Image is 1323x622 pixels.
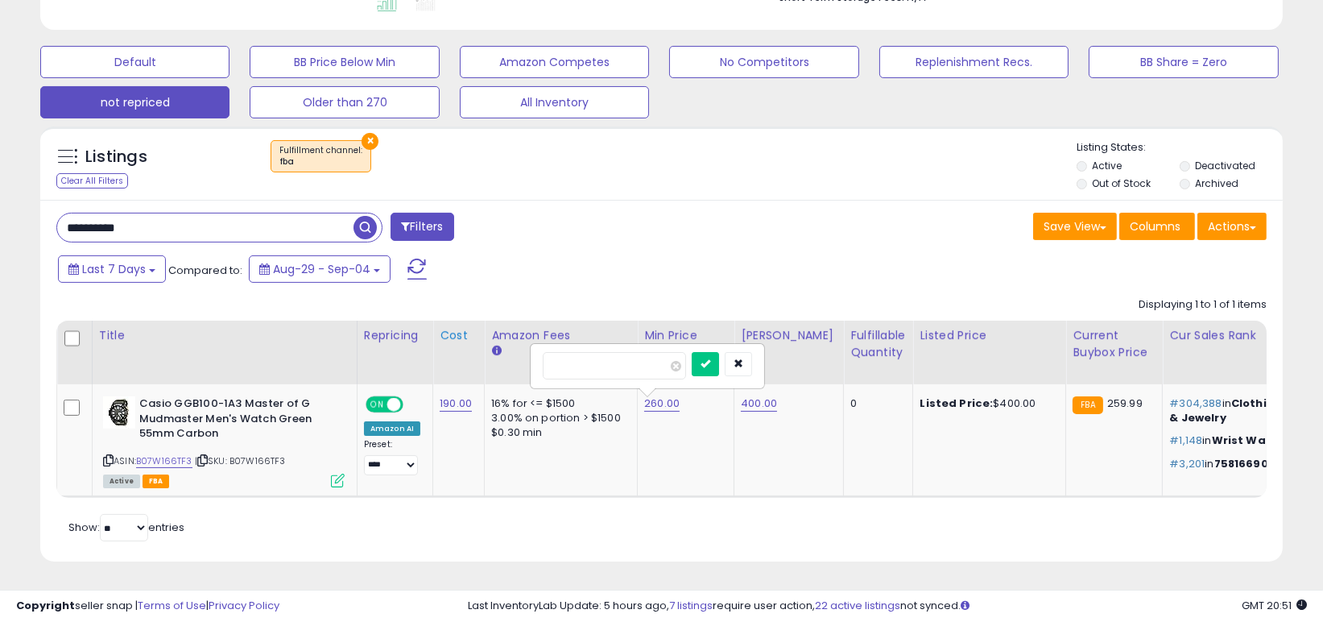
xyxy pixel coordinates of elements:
span: OFF [401,398,427,412]
button: Replenishment Recs. [879,46,1069,78]
span: ON [367,398,387,412]
a: B07W166TF3 [136,454,192,468]
div: Repricing [364,327,426,344]
span: Wrist Watches [1212,433,1300,448]
div: Amazon Fees [491,327,630,344]
label: Deactivated [1195,159,1255,172]
button: BB Price Below Min [250,46,439,78]
button: All Inventory [460,86,649,118]
button: Default [40,46,229,78]
button: Amazon Competes [460,46,649,78]
label: Active [1092,159,1122,172]
div: Min Price [644,327,727,344]
button: Save View [1033,213,1117,240]
div: Clear All Filters [56,173,128,189]
span: All listings currently available for purchase on Amazon [103,475,140,488]
button: Actions [1197,213,1267,240]
span: | SKU: B07W166TF3 [195,454,286,467]
span: #1,148 [1169,433,1202,448]
button: Columns [1119,213,1195,240]
p: Listing States: [1077,140,1283,155]
a: 7 listings [669,598,713,613]
div: fba [279,156,362,168]
button: × [362,133,378,150]
span: FBA [143,475,170,488]
a: 260.00 [644,396,680,412]
b: Listed Price: [920,396,993,411]
div: 0 [850,396,900,411]
div: Fulfillable Quantity [850,327,906,361]
div: Current Buybox Price [1073,327,1156,361]
div: Displaying 1 to 1 of 1 items [1139,297,1267,313]
div: [PERSON_NAME] [741,327,837,344]
small: Amazon Fees. [491,344,501,359]
button: Last 7 Days [58,255,166,283]
span: 7581669011 [1214,456,1277,471]
button: No Competitors [669,46,858,78]
span: Show: entries [68,520,184,535]
span: 2025-09-12 20:51 GMT [1242,598,1307,613]
a: 22 active listings [815,598,900,613]
button: Older than 270 [250,86,439,118]
button: not repriced [40,86,229,118]
div: Listed Price [920,327,1059,344]
span: Last 7 Days [82,261,146,277]
span: Compared to: [168,263,242,278]
span: 259.99 [1107,396,1143,411]
div: seller snap | | [16,599,279,614]
a: Terms of Use [138,598,206,613]
label: Out of Stock [1092,176,1151,190]
div: 16% for <= $1500 [491,396,625,411]
button: Aug-29 - Sep-04 [249,255,391,283]
span: Aug-29 - Sep-04 [273,261,370,277]
button: BB Share = Zero [1089,46,1278,78]
a: Privacy Policy [209,598,279,613]
div: Cost [440,327,478,344]
div: 3.00% on portion > $1500 [491,411,625,425]
button: Filters [391,213,453,241]
div: Title [99,327,350,344]
div: Preset: [364,439,420,475]
div: $0.30 min [491,425,625,440]
a: 400.00 [741,396,777,412]
strong: Copyright [16,598,75,613]
span: #304,388 [1169,396,1222,411]
span: Columns [1130,218,1180,234]
span: #3,201 [1169,456,1205,471]
div: Amazon AI [364,421,420,436]
h5: Listings [85,146,147,168]
b: Casio GGB100-1A3 Master of G Mudmaster Men's Watch Green 55mm Carbon [139,396,335,446]
img: 4142OXbirzL._SL40_.jpg [103,396,135,429]
a: 190.00 [440,396,472,412]
label: Archived [1195,176,1238,190]
div: $400.00 [920,396,1053,411]
span: Fulfillment channel : [279,144,362,168]
div: Last InventoryLab Update: 5 hours ago, require user action, not synced. [468,599,1307,614]
small: FBA [1073,396,1102,414]
div: ASIN: [103,396,345,486]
